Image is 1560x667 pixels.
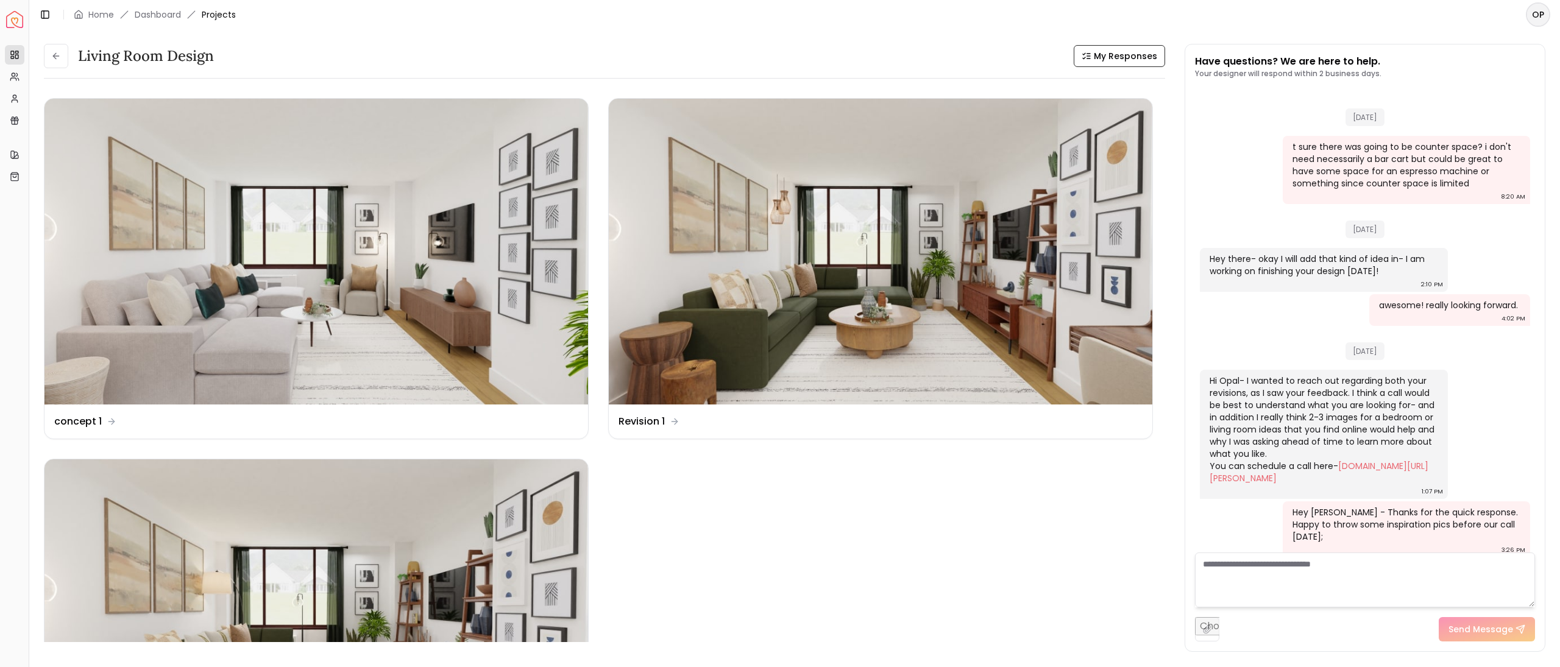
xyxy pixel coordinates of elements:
[1527,4,1549,26] span: OP
[1379,299,1518,311] div: awesome! really looking forward.
[1526,2,1550,27] button: OP
[608,98,1153,439] a: Revision 1Revision 1
[202,9,236,21] span: Projects
[54,414,102,429] dd: concept 1
[1210,375,1436,484] div: Hi Opal- I wanted to reach out regarding both your revisions, as I saw your feedback. I think a c...
[44,99,588,404] img: concept 1
[88,9,114,21] a: Home
[1195,54,1381,69] p: Have questions? We are here to help.
[1422,485,1443,498] div: 1:07 PM
[1345,108,1384,126] span: [DATE]
[6,11,23,28] img: Spacejoy Logo
[1345,342,1384,360] span: [DATE]
[6,11,23,28] a: Spacejoy
[619,414,665,429] dd: Revision 1
[1292,141,1519,189] div: t sure there was going to be counter space? i don't need necessarily a bar cart but could be grea...
[1421,278,1443,291] div: 2:10 PM
[135,9,181,21] a: Dashboard
[1501,544,1525,556] div: 3:26 PM
[1074,45,1165,67] button: My Responses
[1345,221,1384,238] span: [DATE]
[78,46,214,66] h3: Living Room design
[44,98,589,439] a: concept 1concept 1
[74,9,236,21] nav: breadcrumb
[1094,50,1157,62] span: My Responses
[1292,506,1519,543] div: Hey [PERSON_NAME] - Thanks for the quick response. Happy to throw some inspiration pics before ou...
[1210,253,1436,277] div: Hey there- okay I will add that kind of idea in- I am working on finishing your design [DATE]!
[1195,69,1381,79] p: Your designer will respond within 2 business days.
[1501,191,1525,203] div: 8:20 AM
[609,99,1152,404] img: Revision 1
[1210,460,1428,484] a: [DOMAIN_NAME][URL][PERSON_NAME]
[1501,312,1525,325] div: 4:02 PM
